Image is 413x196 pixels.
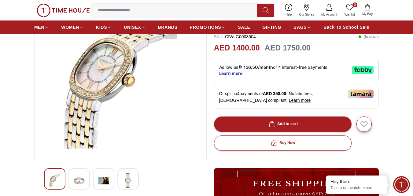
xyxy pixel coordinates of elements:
h3: AED 1750.00 [265,42,311,54]
a: KIDS [96,22,112,33]
span: BAGS [293,24,307,30]
span: GIFTING [262,24,281,30]
span: Back To School Sale [323,24,369,30]
a: Back To School Sale [323,22,369,33]
button: Buy Now [214,135,352,151]
p: ( In stock ) [358,34,379,40]
button: My Bag [359,3,376,17]
span: UNISEX [124,24,141,30]
img: CERRUTI Women's Analog White Dial Watch - CIWLG0008604 [123,173,134,188]
span: Learn more [289,98,311,103]
div: Chat Widget [393,176,410,193]
img: CERRUTI Women's Analog White Dial Watch - CIWLG0008604 [98,173,109,188]
a: SALE [238,22,250,33]
img: CERRUTI Women's Analog White Dial Watch - CIWLG0008604 [39,11,201,158]
div: Buy Now [270,139,296,146]
a: BRANDS [158,22,178,33]
span: PROMOTIONS [190,24,221,30]
h2: AED 1400.00 [214,42,260,54]
span: Wishlist [342,12,357,17]
span: SALE [238,24,250,30]
span: My Bag [360,12,375,16]
span: KIDS [96,24,107,30]
a: UNISEX [124,22,146,33]
span: Help [283,12,294,17]
a: Help [282,2,296,18]
span: My Account [319,12,340,17]
span: Our Stores [297,12,316,17]
img: CERRUTI Women's Analog White Dial Watch - CIWLG0008604 [74,173,85,188]
a: 0Wishlist [341,2,359,18]
span: MEN [34,24,44,30]
a: MEN [34,22,49,33]
img: Tamara [348,90,374,98]
span: BRANDS [158,24,178,30]
a: WOMEN [61,22,84,33]
div: Hey there! [330,179,382,185]
img: CERRUTI Women's Analog White Dial Watch - CIWLG0008604 [49,173,60,188]
img: ... [37,4,90,17]
span: AED 350.00 [263,91,286,96]
span: SKU : [214,34,224,39]
div: Add to cart [267,120,298,128]
button: Add to cart [214,116,352,132]
a: Our Stores [296,2,318,18]
span: 0 [352,2,357,7]
div: Or split in 4 payments of - No late fees, [DEMOGRAPHIC_DATA] compliant! [214,85,379,109]
a: PROMOTIONS [190,22,226,33]
span: WOMEN [61,24,79,30]
p: CIWLG0008604 [214,34,256,40]
a: GIFTING [262,22,281,33]
a: BAGS [293,22,311,33]
p: Talk to our watch expert! [330,185,382,190]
